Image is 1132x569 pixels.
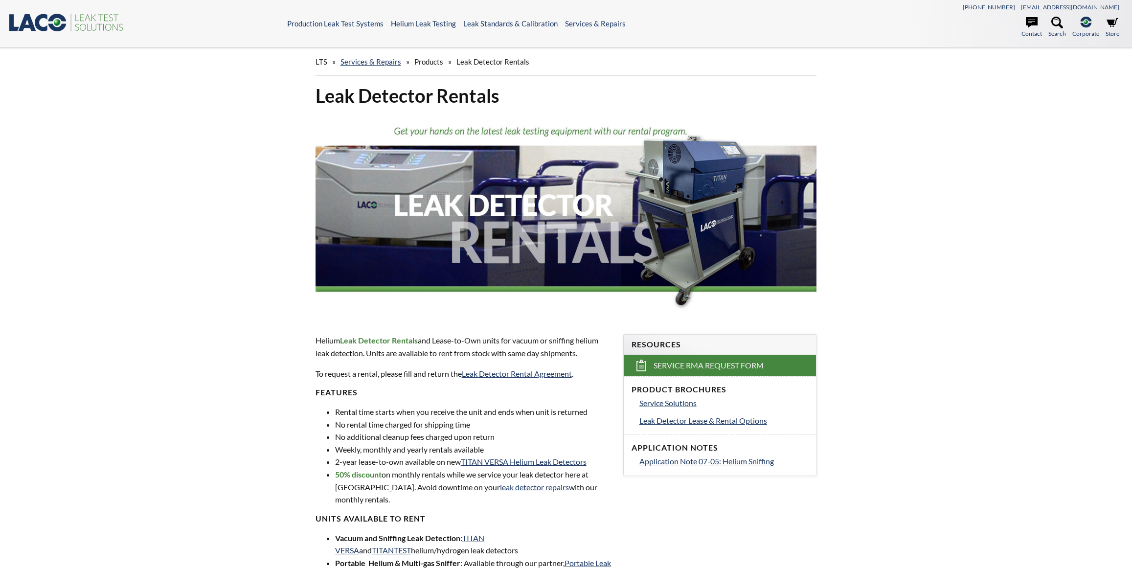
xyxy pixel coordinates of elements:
[639,456,774,466] span: Application Note 07-05: Helium Sniffing
[316,514,426,523] strong: Units Available to Rent
[335,455,611,468] li: 2-year lease-to-own available on new
[335,431,611,443] li: No additional cleanup fees charged upon return
[639,455,808,468] a: Application Note 07-05: Helium Sniffing
[463,19,558,28] a: Leak Standards & Calibration
[335,470,382,479] strong: 50% discount
[340,57,401,66] a: Services & Repairs
[639,397,808,410] a: Service Solutions
[372,546,411,555] a: TITANTEST
[335,532,611,557] li: : and helium/hydrogen leak detectors
[316,84,817,108] h1: Leak Detector Rentals
[414,57,443,66] span: Products
[639,416,767,425] span: Leak Detector Lease & Rental Options
[1048,17,1066,38] a: Search
[316,48,817,76] div: » » »
[1072,29,1099,38] span: Corporate
[632,385,808,395] h4: Product Brochures
[639,414,808,427] a: Leak Detector Lease & Rental Options
[335,406,611,418] li: Rental time starts when you receive the unit and ends when unit is returned
[335,468,611,506] li: on monthly rentals while we service your leak detector here at [GEOGRAPHIC_DATA]. Avoid downtime ...
[316,334,611,359] p: Helium and Lease-to-Own units for vacuum or sniffing helium leak detection. Units are available t...
[316,57,327,66] span: LTS
[335,418,611,431] li: No rental time charged for shipping time
[335,533,460,543] strong: Vacuum and Sniffing Leak Detection
[462,369,572,378] a: Leak Detector Rental Agreement
[565,19,626,28] a: Services & Repairs
[632,340,808,350] h4: Resources
[456,57,529,66] span: Leak Detector Rentals
[287,19,384,28] a: Production Leak Test Systems
[1021,17,1042,38] a: Contact
[316,387,358,397] strong: Features
[1021,3,1119,11] a: [EMAIL_ADDRESS][DOMAIN_NAME]
[624,355,816,376] a: Service RMA Request Form
[1106,17,1119,38] a: Store
[340,336,418,345] strong: Leak Detector Rentals
[391,19,456,28] a: Helium Leak Testing
[654,361,764,371] span: Service RMA Request Form
[316,115,817,316] img: Leak Detector Rentals header
[335,558,460,568] strong: Portable Helium & Multi-gas Sniffer
[632,443,808,453] h4: Application Notes
[316,367,611,380] p: To request a rental, please fill and return the .
[639,398,697,408] span: Service Solutions
[461,457,587,466] a: TITAN VERSA Helium Leak Detectors
[335,443,611,456] li: Weekly, monthly and yearly rentals available
[500,482,569,492] a: leak detector repairs
[963,3,1015,11] a: [PHONE_NUMBER]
